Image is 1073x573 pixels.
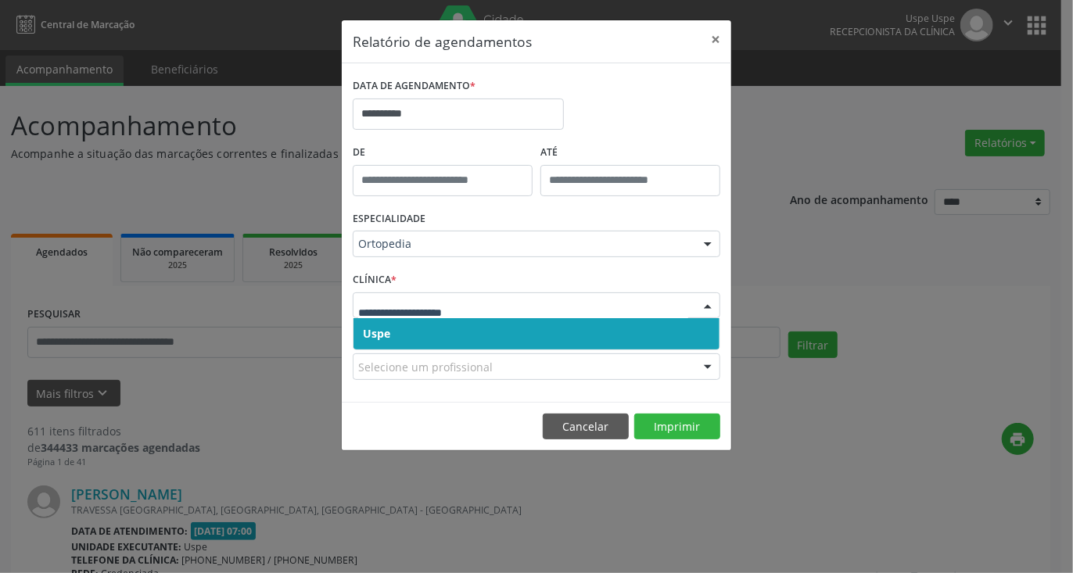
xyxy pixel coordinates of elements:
[358,236,688,252] span: Ortopedia
[363,326,390,341] span: Uspe
[634,414,720,440] button: Imprimir
[543,414,629,440] button: Cancelar
[358,359,493,375] span: Selecione um profissional
[353,207,425,231] label: ESPECIALIDADE
[540,141,720,165] label: ATÉ
[353,74,475,98] label: DATA DE AGENDAMENTO
[353,268,397,292] label: CLÍNICA
[353,141,533,165] label: De
[700,20,731,59] button: Close
[353,31,532,52] h5: Relatório de agendamentos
